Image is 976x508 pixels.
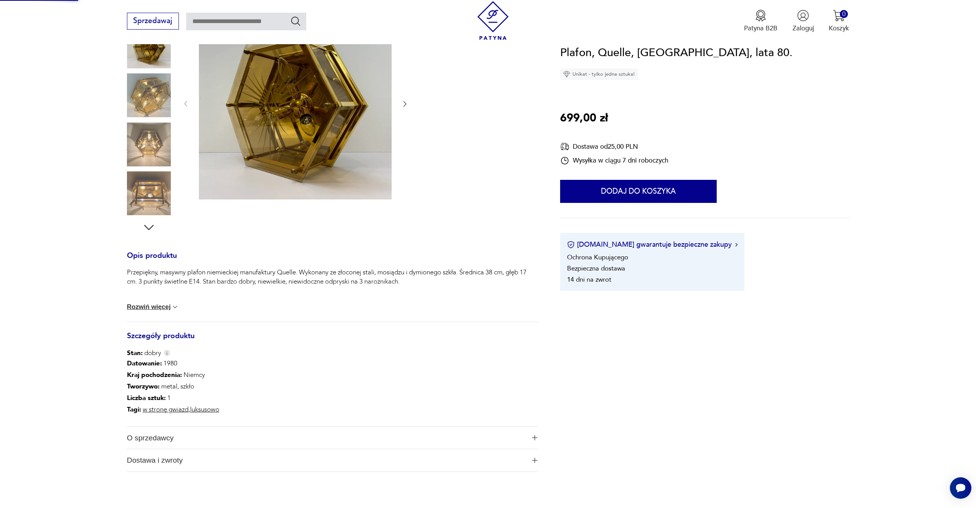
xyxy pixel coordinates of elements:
[567,253,628,262] li: Ochrona Kupującego
[127,333,538,349] h3: Szczegóły produktu
[127,18,179,25] a: Sprzedawaj
[829,10,849,33] button: 0Koszyk
[127,13,179,30] button: Sprzedawaj
[532,458,537,463] img: Ikona plusa
[127,349,143,357] b: Stan:
[127,358,219,369] p: 1980
[127,427,538,449] button: Ikona plusaO sprzedawcy
[290,15,301,27] button: Szukaj
[127,25,171,68] img: Zdjęcie produktu Plafon, Quelle, Niemcy, lata 80.
[127,393,166,402] b: Liczba sztuk:
[744,10,777,33] button: Patyna B2B
[744,10,777,33] a: Ikona medaluPatyna B2B
[474,1,512,40] img: Patyna - sklep z meblami i dekoracjami vintage
[744,24,777,33] p: Patyna B2B
[127,427,526,449] span: O sprzedawcy
[127,349,161,358] span: dobry
[560,44,792,62] h1: Plafon, Quelle, [GEOGRAPHIC_DATA], lata 80.
[127,449,526,471] span: Dostawa i zwroty
[127,253,538,268] h3: Opis produktu
[171,303,179,311] img: chevron down
[143,405,189,414] a: w stronę gwiazd
[560,110,608,127] p: 699,00 zł
[127,268,538,286] p: Przepiękny, masywny plafon niemieckiej manufaktury Quelle. Wykonany ze złoconej stali, mosiądzu i...
[127,404,219,415] p: ,
[127,405,141,414] b: Tagi:
[792,10,814,33] button: Zaloguj
[127,359,162,368] b: Datowanie :
[199,7,392,199] img: Zdjęcie produktu Plafon, Quelle, Niemcy, lata 80.
[567,240,737,250] button: [DOMAIN_NAME] gwarantuje bezpieczne zakupy
[840,10,848,18] div: 0
[127,369,219,381] p: Niemcy
[127,370,182,379] b: Kraj pochodzenia :
[560,142,569,151] img: Ikona dostawy
[127,73,171,117] img: Zdjęcie produktu Plafon, Quelle, Niemcy, lata 80.
[190,405,219,414] a: luksusowo
[560,156,668,165] div: Wysyłka w ciągu 7 dni roboczych
[127,171,171,215] img: Zdjęcie produktu Plafon, Quelle, Niemcy, lata 80.
[792,24,814,33] p: Zaloguj
[560,69,638,80] div: Unikat - tylko jedna sztuka!
[127,382,160,391] b: Tworzywo :
[532,435,537,440] img: Ikona plusa
[560,180,717,203] button: Dodaj do koszyka
[797,10,809,22] img: Ikonka użytkownika
[164,350,170,356] img: Info icon
[833,10,845,22] img: Ikona koszyka
[127,449,538,471] button: Ikona plusaDostawa i zwroty
[567,264,625,273] li: Bezpieczna dostawa
[567,276,611,284] li: 14 dni na zwrot
[755,10,767,22] img: Ikona medalu
[560,142,668,151] div: Dostawa od 25,00 PLN
[127,303,179,311] button: Rozwiń więcej
[563,71,570,78] img: Ikona diamentu
[829,24,849,33] p: Koszyk
[127,123,171,166] img: Zdjęcie produktu Plafon, Quelle, Niemcy, lata 80.
[950,477,971,499] iframe: Smartsupp widget button
[735,243,737,247] img: Ikona strzałki w prawo
[567,241,575,249] img: Ikona certyfikatu
[127,392,219,404] p: 1
[127,381,219,392] p: metal, szkło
